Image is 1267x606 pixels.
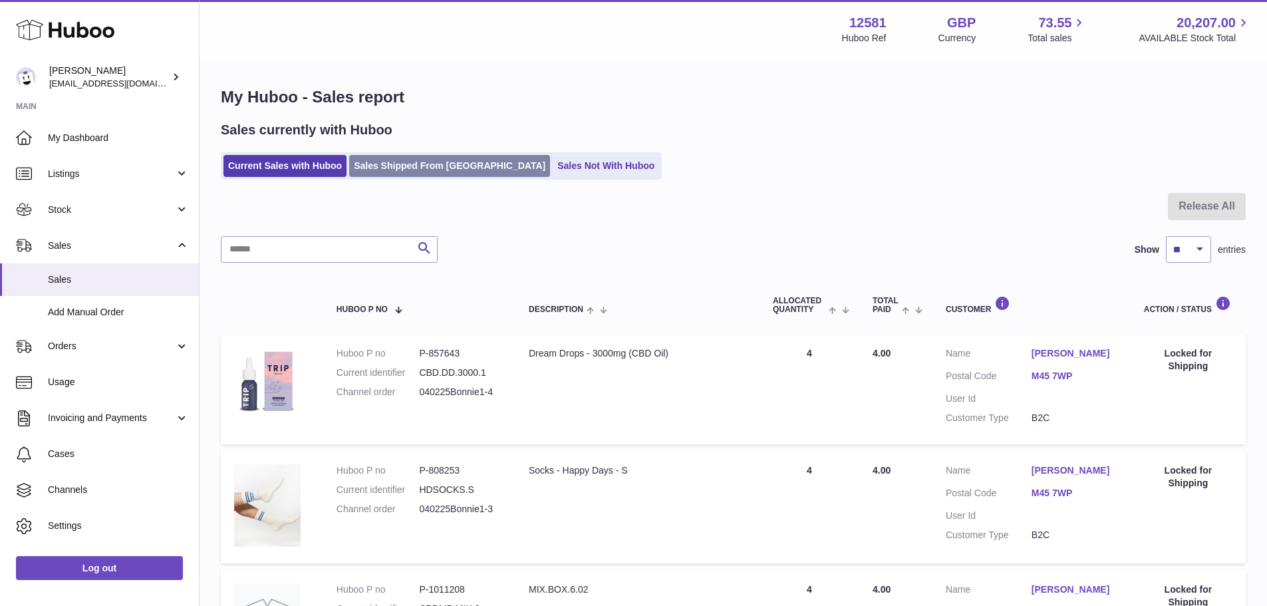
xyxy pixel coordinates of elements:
dd: P-808253 [419,464,502,477]
span: 4.00 [873,465,891,476]
span: Description [529,305,583,314]
div: Locked for Shipping [1144,347,1232,373]
dt: Postal Code [946,487,1032,503]
a: [PERSON_NAME] [1032,583,1117,596]
span: Orders [48,340,175,353]
div: Locked for Shipping [1144,464,1232,490]
dt: Current identifier [337,484,420,496]
img: 125811695830058.jpg [234,464,301,547]
span: AVAILABLE Stock Total [1139,32,1251,45]
dt: Customer Type [946,529,1032,541]
dd: CBD.DD.3000.1 [419,367,502,379]
span: Stock [48,204,175,216]
label: Show [1135,243,1159,256]
a: [PERSON_NAME] [1032,347,1117,360]
span: Cases [48,448,189,460]
dt: Postal Code [946,370,1032,386]
dt: Huboo P no [337,583,420,596]
td: 4 [760,451,859,563]
span: 4.00 [873,584,891,595]
span: Total sales [1028,32,1087,45]
div: MIX.BOX.6.02 [529,583,746,596]
span: Usage [48,376,189,388]
dt: Name [946,583,1032,599]
div: Customer [946,296,1117,314]
dt: User Id [946,510,1032,522]
dd: P-1011208 [419,583,502,596]
span: My Dashboard [48,132,189,144]
a: Sales Shipped From [GEOGRAPHIC_DATA] [349,155,550,177]
dd: 040225Bonnie1-4 [419,386,502,398]
dd: 040225Bonnie1-3 [419,503,502,516]
h1: My Huboo - Sales report [221,86,1246,108]
dd: P-857643 [419,347,502,360]
td: 4 [760,334,859,444]
div: Socks - Happy Days - S [529,464,746,477]
span: entries [1218,243,1246,256]
dt: Channel order [337,503,420,516]
dt: Huboo P no [337,464,420,477]
span: Sales [48,273,189,286]
span: ALLOCATED Quantity [773,297,825,314]
span: Sales [48,239,175,252]
dt: Current identifier [337,367,420,379]
strong: GBP [947,14,976,32]
a: Current Sales with Huboo [223,155,347,177]
span: Listings [48,168,175,180]
dd: B2C [1032,529,1117,541]
span: Settings [48,520,189,532]
span: Total paid [873,297,899,314]
strong: 12581 [849,14,887,32]
div: Action / Status [1144,296,1232,314]
span: [EMAIL_ADDRESS][DOMAIN_NAME] [49,78,196,88]
a: [PERSON_NAME] [1032,464,1117,477]
span: Huboo P no [337,305,388,314]
a: M45 7WP [1032,370,1117,382]
span: Channels [48,484,189,496]
a: M45 7WP [1032,487,1117,500]
div: Huboo Ref [842,32,887,45]
div: Currency [938,32,976,45]
a: Sales Not With Huboo [553,155,659,177]
dt: Customer Type [946,412,1032,424]
div: Dream Drops - 3000mg (CBD Oil) [529,347,746,360]
dt: Huboo P no [337,347,420,360]
span: Add Manual Order [48,306,189,319]
a: Log out [16,556,183,580]
span: 73.55 [1038,14,1071,32]
span: 4.00 [873,348,891,359]
dd: HDSOCKS.S [419,484,502,496]
a: 73.55 Total sales [1028,14,1087,45]
span: Invoicing and Payments [48,412,175,424]
span: 20,207.00 [1177,14,1236,32]
div: [PERSON_NAME] [49,65,169,90]
dd: B2C [1032,412,1117,424]
img: internalAdmin-12581@internal.huboo.com [16,67,36,87]
img: 1694773909.png [234,347,301,414]
a: 20,207.00 AVAILABLE Stock Total [1139,14,1251,45]
dt: Name [946,464,1032,480]
dt: Channel order [337,386,420,398]
dt: User Id [946,392,1032,405]
h2: Sales currently with Huboo [221,121,392,139]
dt: Name [946,347,1032,363]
